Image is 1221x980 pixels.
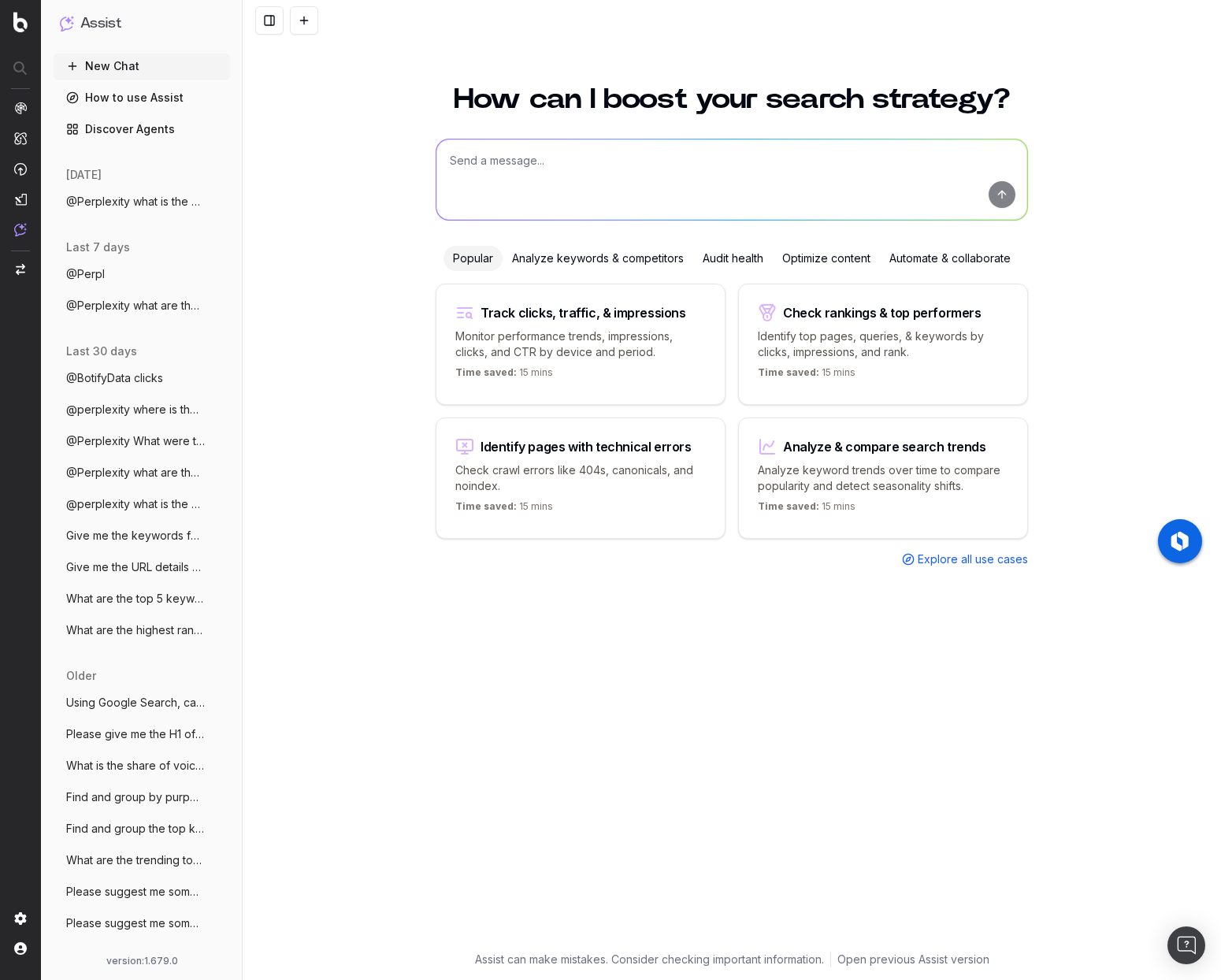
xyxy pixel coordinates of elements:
img: Assist [14,223,27,236]
p: Identify top pages, queries, & keywords by clicks, impressions, and rank. [758,329,1008,360]
p: Assist can make mistakes. Consider checking important information. [475,952,824,967]
img: Assist [60,16,74,31]
span: @perplexity what is the best electric to [66,496,205,512]
button: What is my share of voice ? [54,942,230,967]
button: What is the share of voice for my websit [54,753,230,778]
img: Analytics [14,102,27,114]
div: Identify pages with technical errors [481,440,692,453]
button: @perplexity what is the best electric to [54,492,230,517]
img: Intelligence [14,132,27,145]
span: @BotifyData clicks [66,370,163,386]
span: Please give me the H1 of the firt 100 cr [66,726,205,742]
button: @Perplexity what is the best electric ca [54,189,230,214]
img: Activation [14,162,27,176]
button: Give me the keywords for this URL: https [54,523,230,548]
button: Using Google Search, can you tell me wha [54,690,230,715]
p: 15 mins [455,366,553,385]
div: Automate & collaborate [880,246,1020,271]
span: Using Google Search, can you tell me wha [66,695,205,711]
span: last 30 days [66,343,137,359]
button: @Perpl [54,262,230,287]
div: Open Intercom Messenger [1167,926,1205,964]
div: Optimize content [773,246,880,271]
span: Find and group the top keywords for 'buy [66,821,205,837]
img: Switch project [16,264,25,275]
span: @Perplexity What were the results of the [66,433,205,449]
div: Popular [443,246,503,271]
span: Explore all use cases [918,551,1028,567]
p: Monitor performance trends, impressions, clicks, and CTR by device and period. [455,329,706,360]
button: Find and group the top keywords for 'buy [54,816,230,841]
button: Find and group by purpose the top keywor [54,785,230,810]
span: Give me the keywords for this URL: https [66,528,205,544]
button: Assist [60,13,224,35]
button: @Perplexity what are the trending keywor [54,460,230,485]
p: 15 mins [758,500,855,519]
a: How to use Assist [54,85,230,110]
span: Please suggest me some keywords for 'Lea [66,884,205,900]
span: What are the highest ranked keywords for [66,622,205,638]
button: @Perplexity What were the results of the [54,429,230,454]
img: Studio [14,193,27,206]
h1: How can I boost your search strategy? [436,85,1028,113]
span: last 7 days [66,239,130,255]
p: Analyze keyword trends over time to compare popularity and detect seasonality shifts. [758,462,1008,494]
button: What are the top 5 keywords by search vo [54,586,230,611]
div: version: 1.679.0 [60,955,224,967]
span: Find and group by purpose the top keywor [66,789,205,805]
div: Track clicks, traffic, & impressions [481,306,686,319]
span: What are the trending topics around Leag [66,852,205,868]
div: Check rankings & top performers [783,306,982,319]
img: My account [14,942,27,955]
button: Please suggest me some keywords for 'Lea [54,911,230,936]
img: Botify logo [13,12,28,32]
div: Analyze keywords & competitors [503,246,693,271]
span: @Perplexity what is the best electric ca [66,194,205,210]
p: 15 mins [455,500,553,519]
span: @Perplexity what are the trending keywor [66,298,205,314]
span: Time saved: [758,366,819,378]
button: What are the trending topics around Leag [54,848,230,873]
span: @Perplexity what are the trending keywor [66,465,205,481]
button: Give me the URL details of [URL] [54,555,230,580]
span: @Perpl [66,266,105,282]
a: Discover Agents [54,117,230,142]
span: Time saved: [455,500,517,512]
button: What are the highest ranked keywords for [54,618,230,643]
span: Time saved: [455,366,517,378]
p: 15 mins [758,366,855,385]
span: Time saved: [758,500,819,512]
button: New Chat [54,54,230,79]
span: What is the share of voice for my websit [66,758,205,774]
span: Give me the URL details of [URL] [66,559,205,575]
span: [DATE] [66,167,102,183]
h1: Assist [80,13,121,35]
div: Analyze & compare search trends [783,440,986,453]
button: Please suggest me some keywords for 'Lea [54,879,230,904]
button: @perplexity where is the best mexican fo [54,397,230,422]
span: @perplexity where is the best mexican fo [66,402,205,418]
p: Check crawl errors like 404s, canonicals, and noindex. [455,462,706,494]
button: @Perplexity what are the trending keywor [54,293,230,318]
span: What is my share of voice ? [66,947,205,963]
a: Open previous Assist version [837,952,989,967]
button: Please give me the H1 of the firt 100 cr [54,722,230,747]
a: Explore all use cases [902,551,1028,567]
span: older [66,668,96,684]
span: What are the top 5 keywords by search vo [66,591,205,607]
img: Setting [14,912,27,925]
span: Please suggest me some keywords for 'Lea [66,915,205,931]
button: @BotifyData clicks [54,366,230,391]
div: Audit health [693,246,773,271]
